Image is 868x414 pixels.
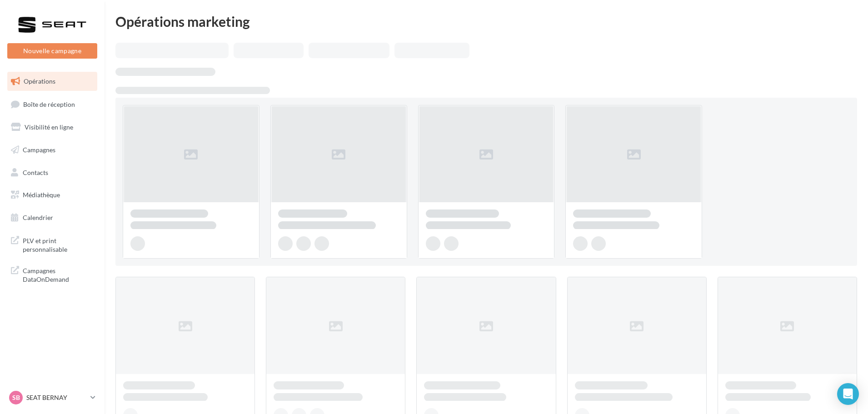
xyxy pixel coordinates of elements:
span: Campagnes [23,146,55,154]
span: SB [12,393,20,402]
span: Médiathèque [23,191,60,199]
span: Boîte de réception [23,100,75,108]
a: Boîte de réception [5,95,99,114]
a: Contacts [5,163,99,182]
a: Visibilité en ligne [5,118,99,137]
span: Calendrier [23,214,53,221]
span: Opérations [24,77,55,85]
span: Campagnes DataOnDemand [23,264,94,284]
div: Opérations marketing [115,15,857,28]
a: Campagnes [5,140,99,160]
span: PLV et print personnalisable [23,234,94,254]
span: Contacts [23,168,48,176]
p: SEAT BERNAY [26,393,87,402]
a: SB SEAT BERNAY [7,389,97,406]
a: PLV et print personnalisable [5,231,99,258]
a: Médiathèque [5,185,99,205]
a: Calendrier [5,208,99,227]
span: Visibilité en ligne [25,123,73,131]
div: Open Intercom Messenger [837,383,859,405]
a: Campagnes DataOnDemand [5,261,99,288]
a: Opérations [5,72,99,91]
button: Nouvelle campagne [7,43,97,59]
